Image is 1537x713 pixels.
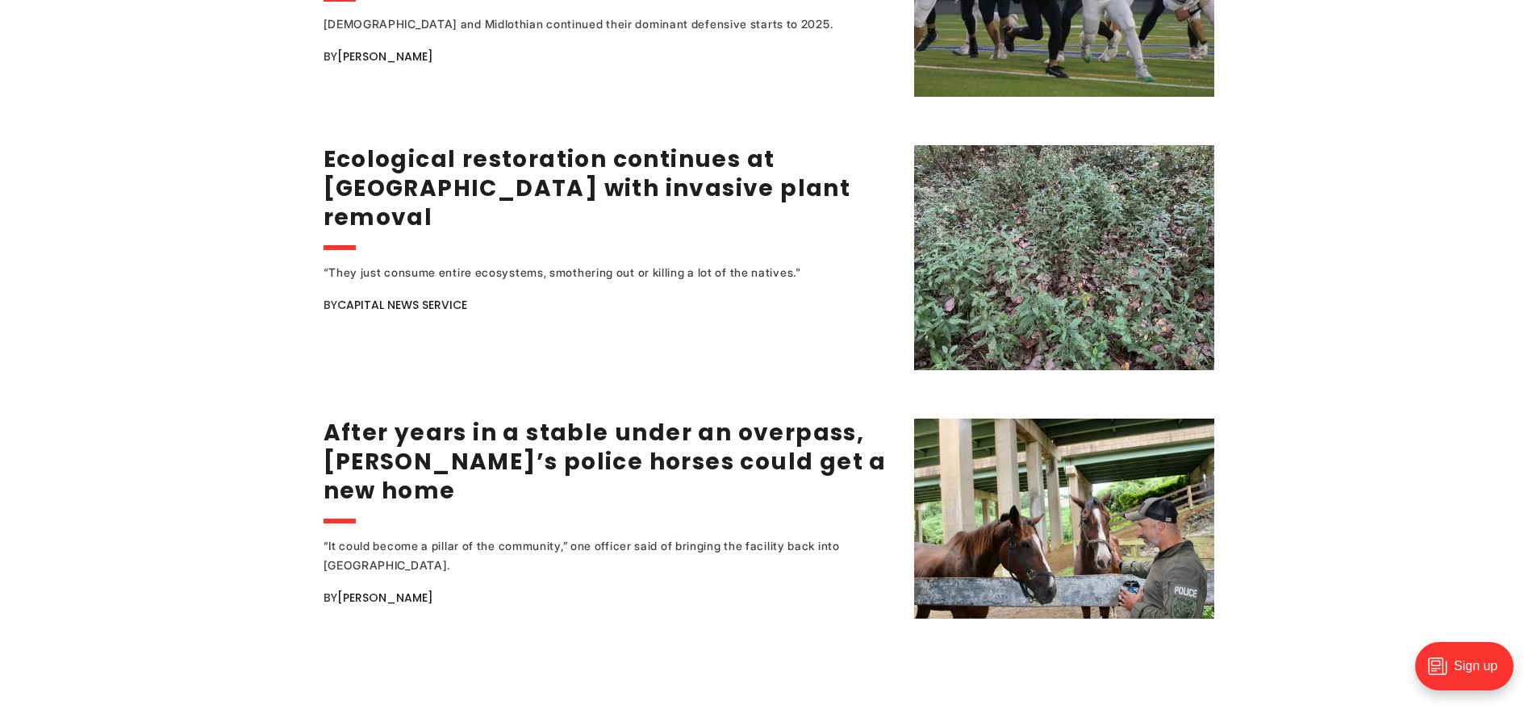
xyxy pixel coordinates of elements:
div: By [324,295,894,315]
div: [DEMOGRAPHIC_DATA] and Midlothian continued their dominant defensive starts to 2025. [324,15,848,34]
div: By [324,588,894,607]
iframe: portal-trigger [1401,634,1537,713]
div: “They just consume entire ecosystems, smothering out or killing a lot of the natives." [324,263,848,282]
img: After years in a stable under an overpass, Richmond’s police horses could get a new home [914,419,1214,619]
a: [PERSON_NAME] [337,590,433,606]
a: Capital News Service [337,297,467,313]
div: By [324,47,894,66]
img: Ecological restoration continues at Chapel Island with invasive plant removal [914,145,1214,370]
div: “It could become a pillar of the community,” one officer said of bringing the facility back into ... [324,536,848,575]
a: Ecological restoration continues at [GEOGRAPHIC_DATA] with invasive plant removal [324,144,851,233]
a: After years in a stable under an overpass, [PERSON_NAME]’s police horses could get a new home [324,417,887,507]
a: [PERSON_NAME] [337,48,433,65]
